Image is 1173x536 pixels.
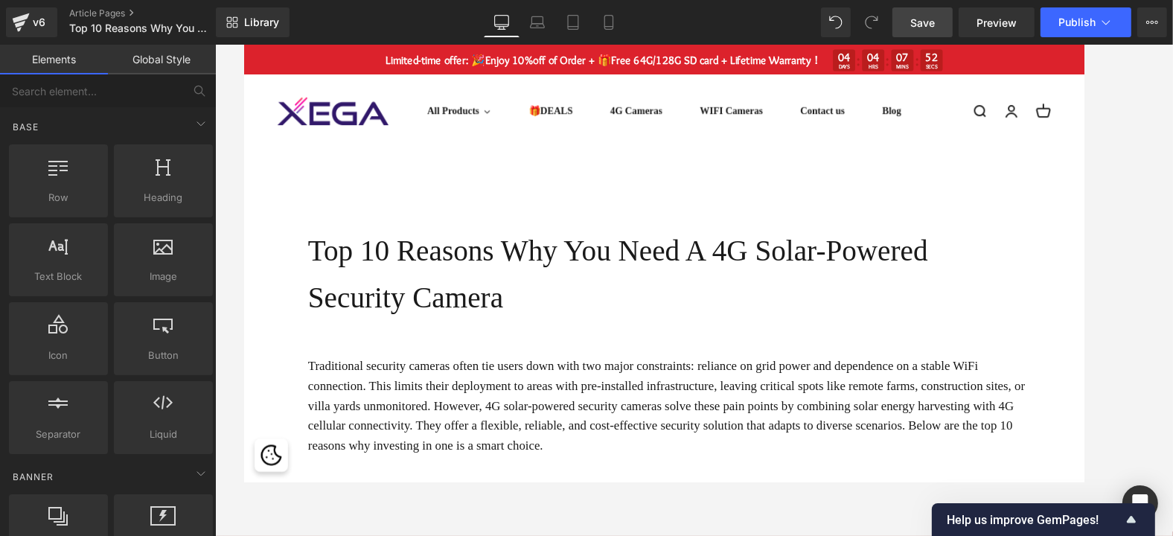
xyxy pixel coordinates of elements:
a: WIFI Cameras [477,64,567,79]
span: Image [118,269,208,284]
button: Cookie policy [16,427,42,453]
button: Publish [1041,7,1131,37]
span: 4G Cameras [392,64,448,79]
div: Cookie policy [11,422,47,458]
a: New Library [216,7,290,37]
a: Preview [959,7,1035,37]
span: Icon [13,348,103,363]
img: Cookie policy [18,429,40,451]
h1: Top 10 Reasons Why You Need A 4G Solar-Powered Security Camera [68,197,841,296]
a: 🎁DEALS [294,64,364,79]
span: 🎁DEALS [305,64,353,79]
span: Top 10 Reasons Why You Need A 4G Solar-Powered Security Camera [69,22,212,34]
span: Banner [11,470,55,484]
span: Library [244,16,279,29]
button: More [1137,7,1167,37]
a: Contact us [585,64,655,79]
a: Article Pages [69,7,240,19]
span: Base [11,120,40,134]
span: Help us improve GemPages! [947,513,1122,527]
span: Button [118,348,208,363]
span: Liquid [118,427,208,442]
a: Laptop [520,7,555,37]
p: Traditional security cameras often tie users down with two major constraints: reliance on grid po... [68,334,841,441]
span: Save [910,15,935,31]
div: Open Intercom Messenger [1122,485,1158,521]
a: All Products [185,64,276,79]
button: Show survey - Help us improve GemPages! [947,511,1140,529]
a: v6 [6,7,57,37]
span: Heading [118,190,208,205]
span: Text Block [13,269,103,284]
a: Global Style [108,45,216,74]
span: Contact us [596,64,644,79]
a: Desktop [484,7,520,37]
span: Row [13,190,103,205]
span: All Products [196,64,252,79]
span: Publish [1058,16,1096,28]
a: Mobile [591,7,627,37]
span: Separator [13,427,103,442]
span: Blog [684,64,704,79]
a: Tablet [555,7,591,37]
a: Blog [673,64,715,79]
button: Redo [857,7,886,37]
span: WIFI Cameras [488,64,556,79]
a: 4G Cameras [381,64,459,79]
button: Undo [821,7,851,37]
div: v6 [30,13,48,32]
span: Preview [977,15,1017,31]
